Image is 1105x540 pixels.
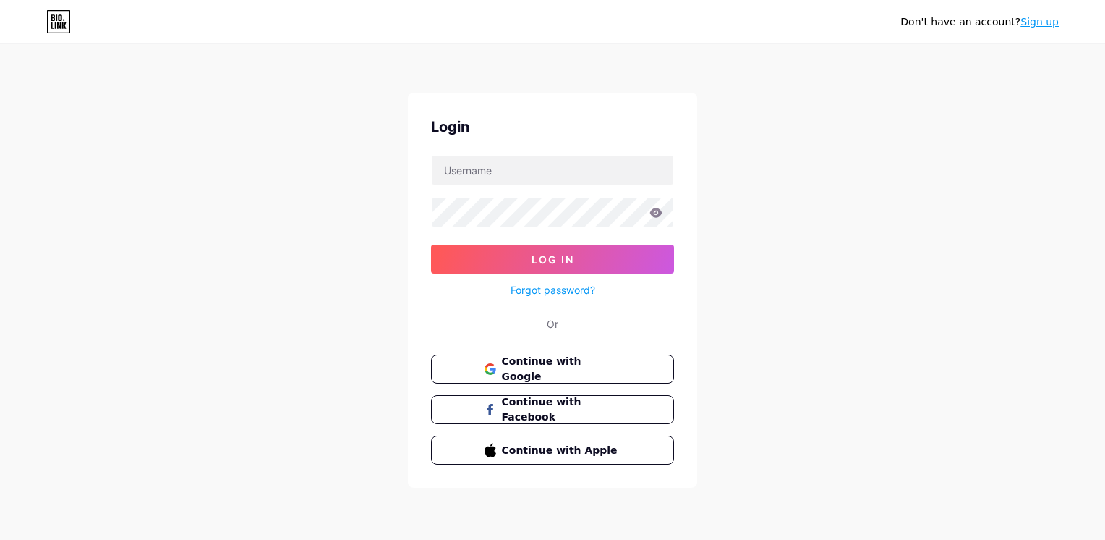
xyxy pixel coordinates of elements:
[532,253,574,266] span: Log In
[900,14,1059,30] div: Don't have an account?
[431,436,674,465] button: Continue with Apple
[502,395,621,425] span: Continue with Facebook
[502,354,621,384] span: Continue with Google
[432,156,673,185] input: Username
[511,282,595,298] a: Forgot password?
[502,443,621,458] span: Continue with Apple
[1020,16,1059,28] a: Sign up
[547,316,558,332] div: Or
[431,245,674,274] button: Log In
[431,395,674,424] button: Continue with Facebook
[431,355,674,384] button: Continue with Google
[431,116,674,138] div: Login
